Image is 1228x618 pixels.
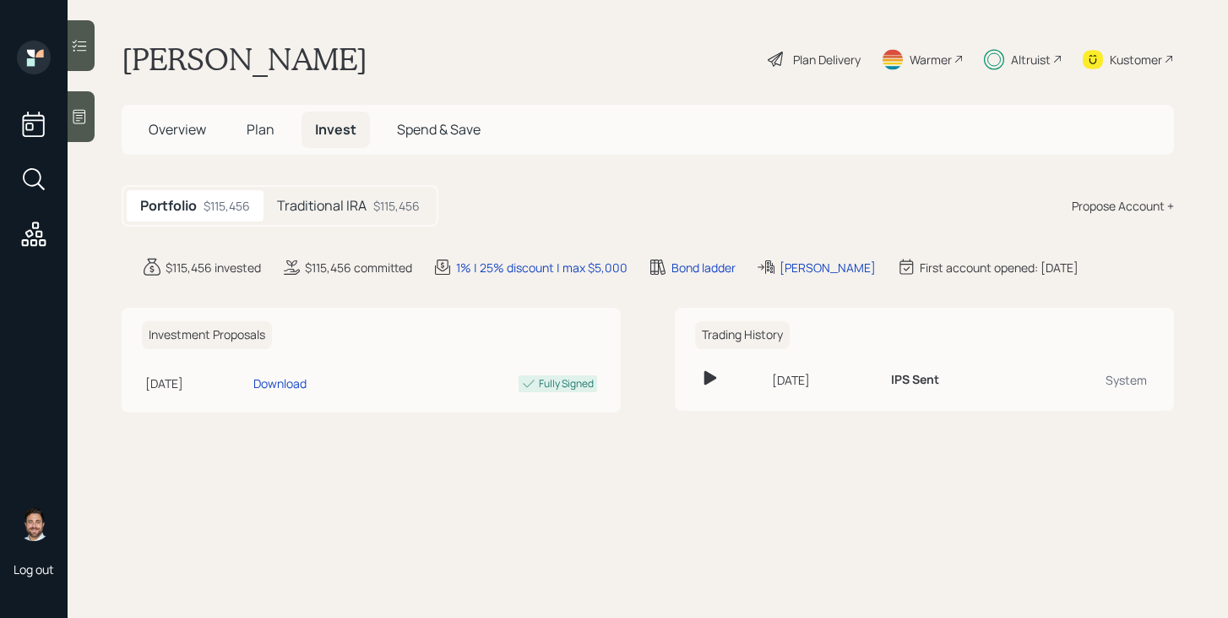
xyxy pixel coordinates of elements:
h6: IPS Sent [891,373,939,387]
div: System [1034,371,1147,389]
div: Download [253,375,307,392]
img: michael-russo-headshot.png [17,507,51,541]
div: [PERSON_NAME] [780,259,876,276]
div: First account opened: [DATE] [920,259,1079,276]
div: 1% | 25% discount | max $5,000 [456,259,628,276]
div: Altruist [1011,51,1051,68]
div: Propose Account + [1072,197,1174,215]
span: Invest [315,120,356,139]
span: Spend & Save [397,120,481,139]
div: $115,456 committed [305,259,412,276]
div: Warmer [910,51,952,68]
div: Fully Signed [539,376,594,391]
div: Kustomer [1110,51,1162,68]
span: Plan [247,120,274,139]
h6: Trading History [695,321,790,349]
div: Log out [14,561,54,577]
span: Overview [149,120,206,139]
div: [DATE] [772,371,878,389]
div: $115,456 [373,197,420,215]
div: $115,456 invested [166,259,261,276]
div: Plan Delivery [793,51,861,68]
div: $115,456 [204,197,250,215]
div: Bond ladder [671,259,736,276]
h5: Traditional IRA [277,198,367,214]
div: [DATE] [145,375,247,392]
h6: Investment Proposals [142,321,272,349]
h1: [PERSON_NAME] [122,41,367,78]
h5: Portfolio [140,198,197,214]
